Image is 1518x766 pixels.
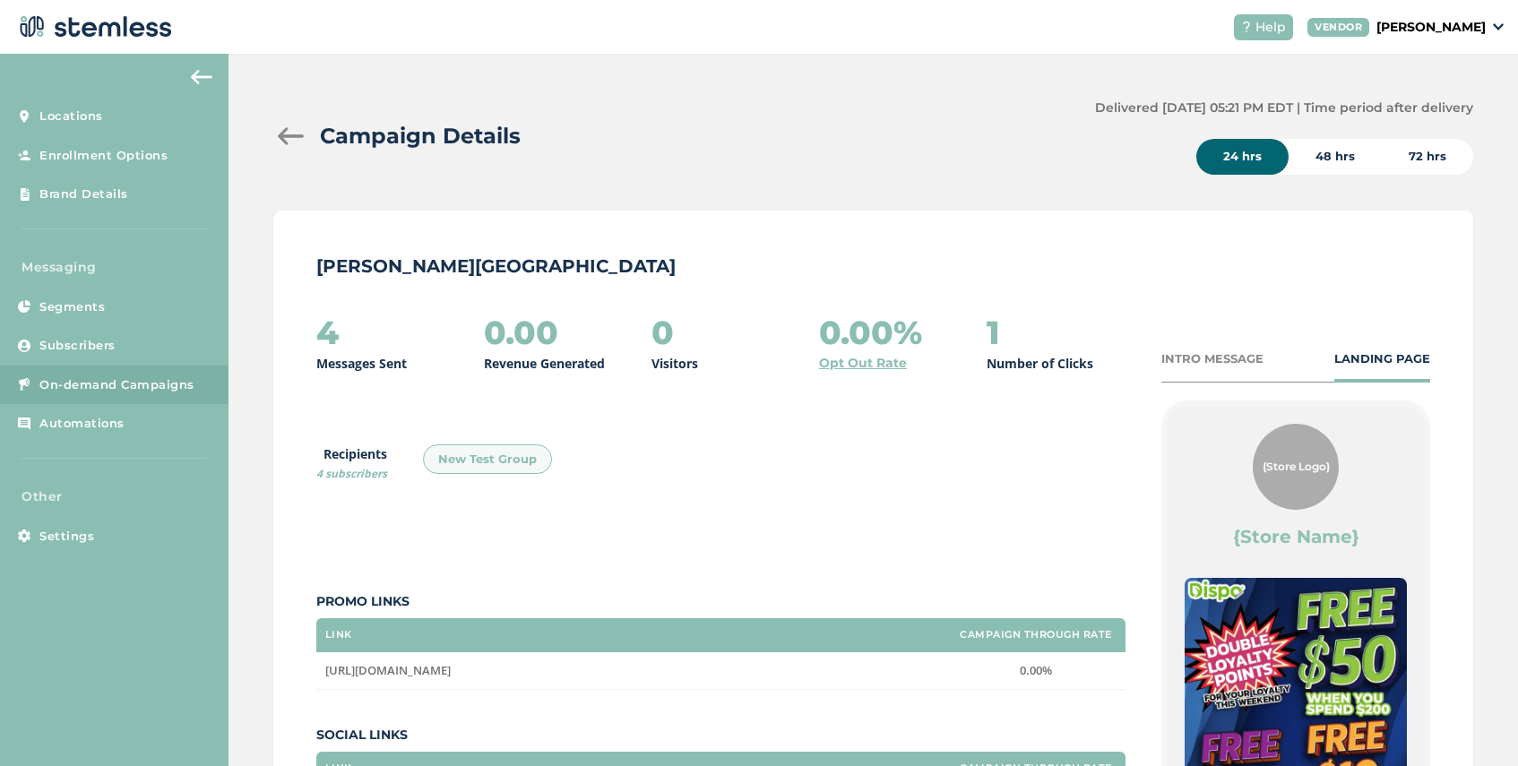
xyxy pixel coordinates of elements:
div: VENDOR [1307,18,1369,37]
a: Opt Out Rate [819,354,907,373]
label: Campaign Through Rate [960,629,1112,641]
p: Messages Sent [316,354,407,373]
span: Automations [39,415,125,433]
span: Subscribers [39,337,116,355]
label: Social Links [316,726,1126,744]
span: Enrollment Options [39,147,168,165]
img: icon-help-white-03924b79.svg [1241,22,1252,32]
h2: Campaign Details [320,120,521,152]
span: Settings [39,528,94,546]
p: Number of Clicks [987,354,1093,373]
img: logo-dark-0685b13c.svg [14,9,172,45]
div: 24 hrs [1196,139,1289,175]
div: INTRO MESSAGE [1161,350,1264,368]
div: 72 hrs [1382,139,1473,175]
iframe: Chat Widget [1428,680,1518,766]
p: Revenue Generated [484,354,605,373]
label: https://disposhops.com/ [325,663,937,678]
div: LANDING PAGE [1334,350,1430,368]
p: Visitors [651,354,698,373]
div: 48 hrs [1289,139,1382,175]
label: Promo Links [316,592,1126,611]
label: 0.00% [955,663,1117,678]
span: Segments [39,298,105,316]
img: icon_down-arrow-small-66adaf34.svg [1493,23,1504,30]
span: 4 subscribers [316,466,387,481]
h2: 1 [987,314,1000,350]
span: 0.00% [1020,662,1052,678]
h2: 0.00% [819,314,922,350]
div: New Test Group [423,444,552,475]
p: [PERSON_NAME][GEOGRAPHIC_DATA] [316,254,1430,279]
img: icon-arrow-back-accent-c549486e.svg [191,70,212,84]
span: Locations [39,108,103,125]
span: Help [1255,18,1286,37]
label: {Store Name} [1233,524,1359,549]
p: [PERSON_NAME] [1376,18,1486,37]
h2: 0.00 [484,314,558,350]
span: On-demand Campaigns [39,376,194,394]
label: Recipients [316,444,387,482]
h2: 4 [316,314,339,350]
span: Brand Details [39,185,128,203]
label: Link [325,629,352,641]
label: Delivered [DATE] 05:21 PM EDT | Time period after delivery [1095,99,1473,117]
h2: 0 [651,314,674,350]
span: {Store Logo} [1263,459,1330,475]
span: [URL][DOMAIN_NAME] [325,662,451,678]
